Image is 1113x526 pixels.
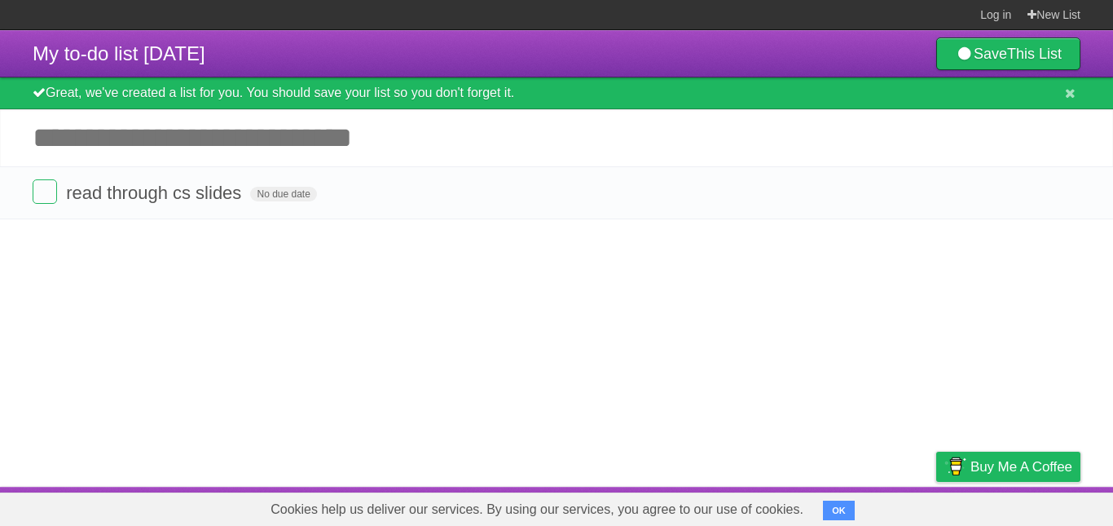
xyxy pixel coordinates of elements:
a: About [719,491,754,522]
button: OK [823,501,855,520]
span: Cookies help us deliver our services. By using our services, you agree to our use of cookies. [254,493,820,526]
img: Buy me a coffee [944,453,966,480]
span: My to-do list [DATE] [33,42,205,64]
a: Buy me a coffee [936,452,1080,482]
a: Terms [860,491,895,522]
span: No due date [250,187,316,201]
span: Buy me a coffee [970,453,1072,481]
a: SaveThis List [936,38,1080,70]
b: This List [1007,46,1062,62]
a: Developers [773,491,839,522]
a: Suggest a feature [978,491,1080,522]
a: Privacy [915,491,957,522]
span: read through cs slides [66,183,245,203]
label: Done [33,179,57,204]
